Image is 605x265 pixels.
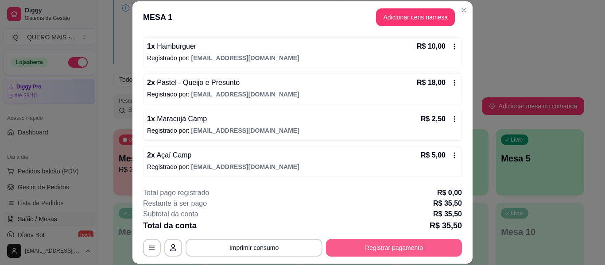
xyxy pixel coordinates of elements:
[191,127,299,134] span: [EMAIL_ADDRESS][DOMAIN_NAME]
[155,79,240,86] span: Pastel - Queijo e Presunto
[147,126,458,135] p: Registrado por:
[147,41,196,52] p: 1 x
[421,150,446,161] p: R$ 5,00
[147,77,240,88] p: 2 x
[191,91,299,98] span: [EMAIL_ADDRESS][DOMAIN_NAME]
[147,90,458,99] p: Registrado por:
[191,54,299,61] span: [EMAIL_ADDRESS][DOMAIN_NAME]
[417,41,446,52] p: R$ 10,00
[143,219,197,232] p: Total da conta
[326,239,462,257] button: Registrar pagamento
[457,3,471,17] button: Close
[433,209,462,219] p: R$ 35,50
[147,114,207,124] p: 1 x
[421,114,446,124] p: R$ 2,50
[376,8,455,26] button: Adicionar itens namesa
[155,151,192,159] span: Açaí Camp
[143,209,198,219] p: Subtotal da conta
[437,188,462,198] p: R$ 0,00
[147,162,458,171] p: Registrado por:
[143,198,207,209] p: Restante à ser pago
[143,188,209,198] p: Total pago registrado
[433,198,462,209] p: R$ 35,50
[155,42,196,50] span: Hamburguer
[132,1,473,33] header: MESA 1
[430,219,462,232] p: R$ 35,50
[186,239,322,257] button: Imprimir consumo
[147,54,458,62] p: Registrado por:
[155,115,207,123] span: Maracujá Camp
[191,163,299,170] span: [EMAIL_ADDRESS][DOMAIN_NAME]
[147,150,192,161] p: 2 x
[417,77,446,88] p: R$ 18,00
